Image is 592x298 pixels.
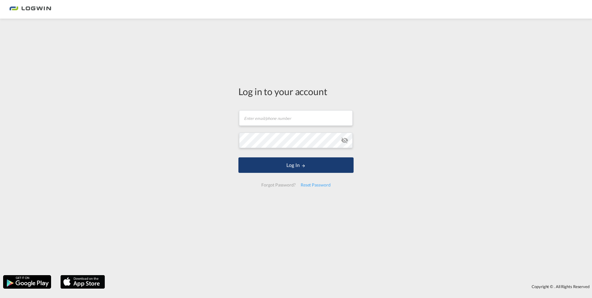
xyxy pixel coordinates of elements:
div: Log in to your account [238,85,354,98]
div: Reset Password [298,179,333,191]
input: Enter email/phone number [239,110,353,126]
img: apple.png [60,274,106,289]
div: Copyright © . All Rights Reserved [108,281,592,292]
button: LOGIN [238,157,354,173]
div: Forgot Password? [259,179,298,191]
img: 2761ae10d95411efa20a1f5e0282d2d7.png [9,2,51,16]
md-icon: icon-eye-off [341,137,348,144]
img: google.png [2,274,52,289]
